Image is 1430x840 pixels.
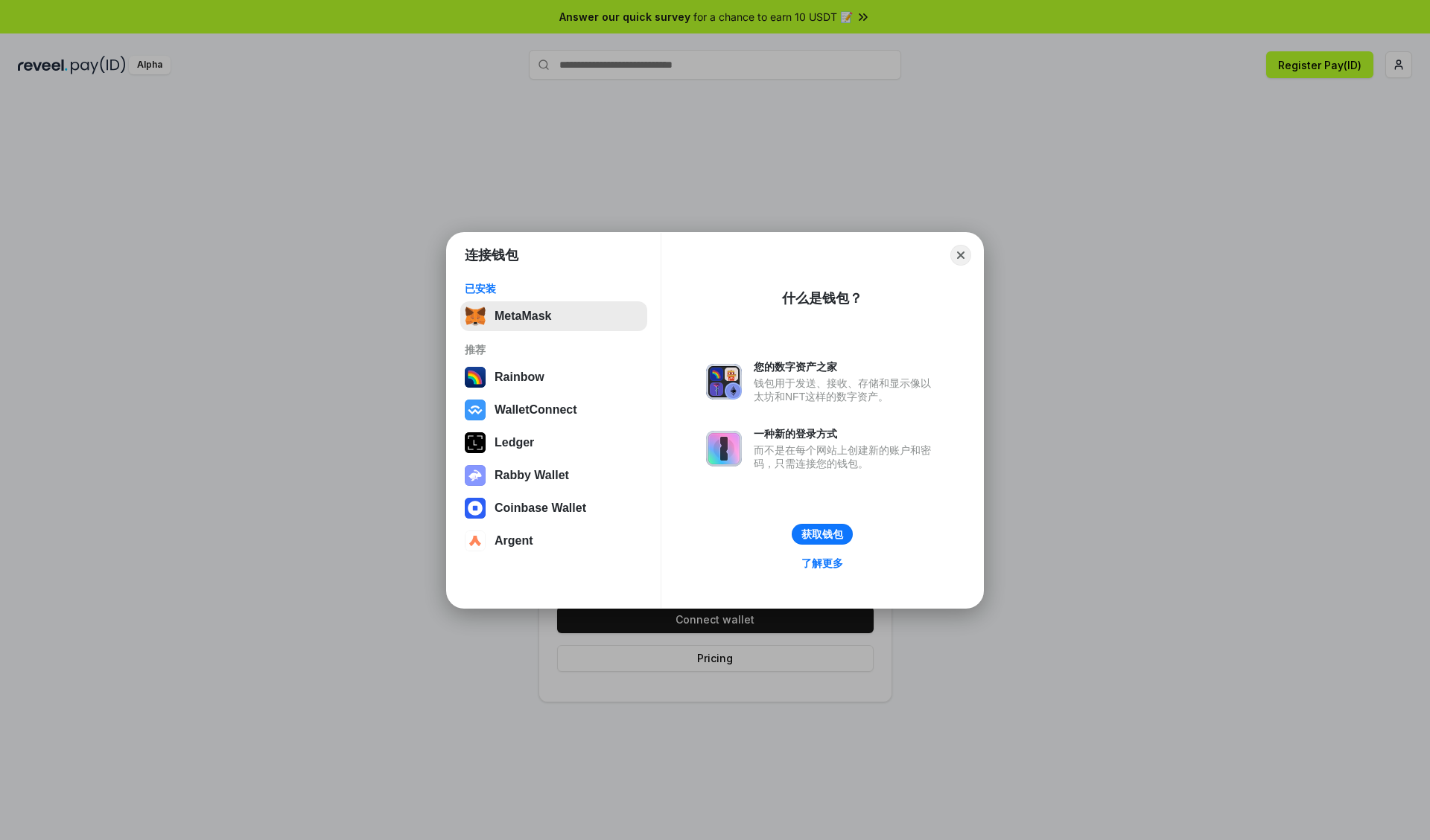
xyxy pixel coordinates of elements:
[465,246,518,264] h1: 连接钱包
[460,301,647,331] button: MetaMask
[792,524,853,545] button: 获取钱包
[950,245,971,266] button: Close
[460,428,647,458] button: Ledger
[706,364,742,400] img: svg+xml,%3Csvg%20xmlns%3D%22http%3A%2F%2Fwww.w3.org%2F2000%2Fsvg%22%20fill%3D%22none%22%20viewBox...
[801,557,843,570] div: 了解更多
[465,530,486,551] img: svg+xml,%3Csvg%20width%3D%2228%22%20height%3D%2228%22%20viewBox%3D%220%200%2028%2028%22%20fill%3D...
[465,400,486,420] img: svg+xml,%3Csvg%20width%3D%2228%22%20height%3D%2228%22%20viewBox%3D%220%200%2028%2028%22%20fill%3D...
[465,367,486,388] img: svg+xml,%3Csvg%20width%3D%22120%22%20height%3D%22120%22%20viewBox%3D%220%200%20120%20120%22%20fil...
[465,498,486,519] img: svg+xml,%3Csvg%20width%3D%2228%22%20height%3D%2228%22%20viewBox%3D%220%200%2028%2028%22%20fill%3D...
[495,501,586,515] div: Coinbase Wallet
[754,443,938,470] div: 而不是在每个网站上创建新的账户和密码，只需连接您的钱包。
[460,362,647,392] button: Rainbow
[465,465,486,486] img: svg+xml,%3Csvg%20xmlns%3D%22http%3A%2F%2Fwww.w3.org%2F2000%2Fsvg%22%20fill%3D%22none%22%20viewBox...
[460,526,647,556] button: Argent
[465,432,486,453] img: svg+xml,%3Csvg%20xmlns%3D%22http%3A%2F%2Fwww.w3.org%2F2000%2Fsvg%22%20width%3D%2228%22%20height%3...
[495,403,577,417] div: WalletConnect
[495,469,569,482] div: Rabby Wallet
[706,431,742,467] img: svg+xml,%3Csvg%20xmlns%3D%22http%3A%2F%2Fwww.w3.org%2F2000%2Fsvg%22%20fill%3D%22none%22%20viewBox...
[460,395,647,425] button: WalletConnect
[792,554,852,573] a: 了解更多
[460,493,647,523] button: Coinbase Wallet
[465,343,643,356] div: 推荐
[754,376,938,403] div: 钱包用于发送、接收、存储和显示像以太坊和NFT这样的数字资产。
[495,310,551,323] div: MetaMask
[495,371,544,384] div: Rainbow
[495,534,533,548] div: Argent
[782,289,862,307] div: 什么是钱包？
[754,360,938,373] div: 您的数字资产之家
[754,427,938,440] div: 一种新的登录方式
[495,436,534,449] div: Ledger
[460,461,647,490] button: Rabby Wallet
[465,306,486,327] img: svg+xml,%3Csvg%20fill%3D%22none%22%20height%3D%2233%22%20viewBox%3D%220%200%2035%2033%22%20width%...
[465,282,643,295] div: 已安装
[801,528,843,541] div: 获取钱包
